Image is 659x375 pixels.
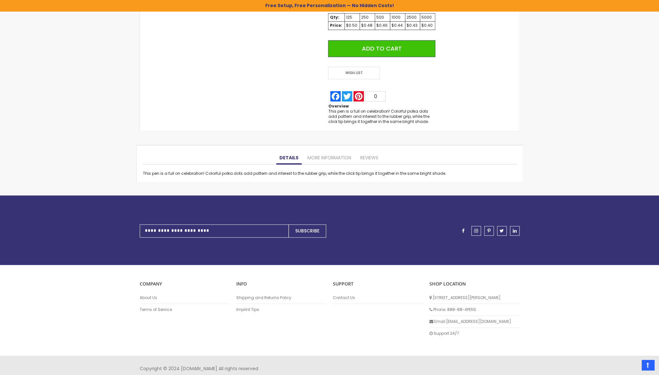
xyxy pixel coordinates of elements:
a: Pinterest0 [353,91,386,101]
p: Support [333,281,423,287]
span: instagram [474,229,478,233]
span: Copyright © 2024 [DOMAIN_NAME] All rights reserved. [140,365,259,372]
a: More Information [304,152,354,164]
button: Subscribe [288,224,326,238]
div: 5000 [421,15,434,20]
div: 1000 [391,15,404,20]
span: twitter [500,229,504,233]
a: Terms of Service [140,307,230,312]
a: twitter [497,226,507,236]
div: 500 [376,15,389,20]
div: 250 [361,15,373,20]
li: Email: [EMAIL_ADDRESS][DOMAIN_NAME] [429,316,520,328]
li: [STREET_ADDRESS][PERSON_NAME] [429,292,520,304]
span: linkedin [513,229,517,233]
span: Subscribe [295,228,319,234]
div: This pen is a full on celebration! Colorful polka dots add pattern and interest to the rubber gri... [328,109,435,125]
div: $0.48 [361,23,373,28]
li: Phone: 888-88-4PENS [429,304,520,316]
span: facebook [462,229,465,233]
li: Support 24/7 [429,328,520,339]
a: Twitter [341,91,353,101]
div: 125 [346,15,358,20]
div: $0.40 [421,23,434,28]
a: Top [642,360,654,370]
div: $0.50 [346,23,358,28]
div: $0.44 [391,23,404,28]
a: Reviews [357,152,381,164]
a: About Us [140,295,230,300]
span: Add to Cart [362,44,402,52]
span: pinterest [487,229,491,233]
a: linkedin [510,226,520,236]
div: This pen is a full on celebration! Colorful polka dots add pattern and interest to the rubber gri... [143,171,516,176]
a: Facebook [330,91,341,101]
a: Wish List [328,67,381,79]
p: INFO [236,281,326,287]
a: facebook [458,226,468,236]
a: pinterest [484,226,494,236]
a: Contact Us [333,295,423,300]
a: instagram [471,226,481,236]
span: Wish List [328,67,380,79]
a: Shipping and Returns Policy [236,295,326,300]
a: Imprint Tips [236,307,326,312]
div: $0.43 [407,23,419,28]
strong: Overview [328,103,348,109]
div: 2500 [407,15,419,20]
div: $0.46 [376,23,389,28]
p: SHOP LOCATION [429,281,520,287]
span: 0 [374,94,377,99]
p: COMPANY [140,281,230,287]
button: Add to Cart [328,40,435,57]
strong: Price: [330,23,342,28]
a: Details [276,152,302,164]
strong: Qty: [330,14,339,20]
